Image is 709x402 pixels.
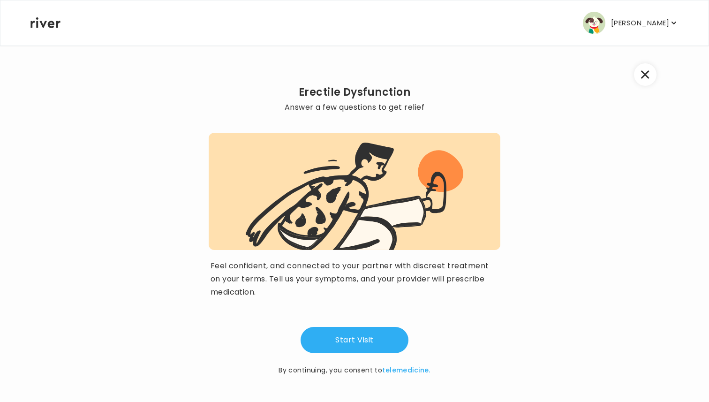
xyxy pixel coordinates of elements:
img: user avatar [583,12,605,34]
button: Start Visit [301,327,408,353]
p: [PERSON_NAME] [611,16,669,30]
h2: Erectile Dysfunction [209,86,501,99]
p: By continuing, you consent to [279,364,430,376]
button: user avatar[PERSON_NAME] [583,12,679,34]
a: telemedicine. [382,365,430,375]
p: Feel confident, and connected to your partner with discreet treatment on your terms. Tell us your... [211,259,499,299]
p: Answer a few questions to get relief [209,101,501,114]
img: visit complete graphic [246,142,463,250]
